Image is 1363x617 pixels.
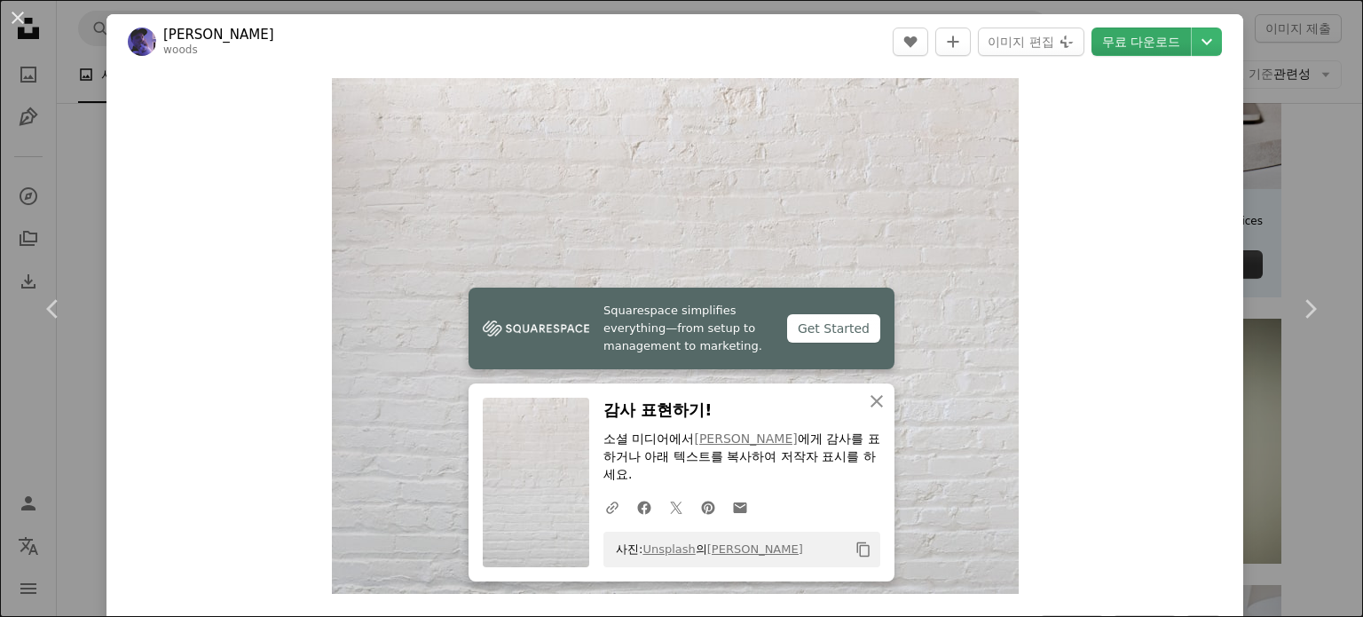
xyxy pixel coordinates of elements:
[603,302,773,355] span: Squarespace simplifies everything—from setup to management to marketing.
[692,489,724,525] a: Pinterest에 공유
[469,288,894,369] a: Squarespace simplifies everything—from setup to management to marketing.Get Started
[642,542,695,556] a: Unsplash
[1257,224,1363,394] a: 다음
[628,489,660,525] a: Facebook에 공유
[607,535,803,564] span: 사진: 의
[707,542,803,556] a: [PERSON_NAME]
[787,314,880,343] div: Get Started
[1192,28,1222,56] button: 다운로드 크기 선택
[935,28,971,56] button: 컬렉션에 추가
[163,26,274,44] a: [PERSON_NAME]
[660,489,692,525] a: Twitter에 공유
[483,315,589,342] img: file-1747939142011-51e5cc87e3c9
[1091,28,1191,56] a: 무료 다운로드
[978,28,1083,56] button: 이미지 편집
[163,44,198,56] a: woods
[332,78,1019,594] img: 흰 벽돌 벽
[694,431,797,446] a: [PERSON_NAME]
[893,28,928,56] button: 좋아요
[603,398,880,423] h3: 감사 표현하기!
[332,78,1019,594] button: 이 이미지 확대
[603,431,880,484] p: 소셜 미디어에서 에게 감사를 표하거나 아래 텍스트를 복사하여 저작자 표시를 하세요.
[724,489,756,525] a: 이메일로 공유에 공유
[128,28,156,56] img: Joe Woods의 프로필로 이동
[848,534,878,565] button: 클립보드에 복사하기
